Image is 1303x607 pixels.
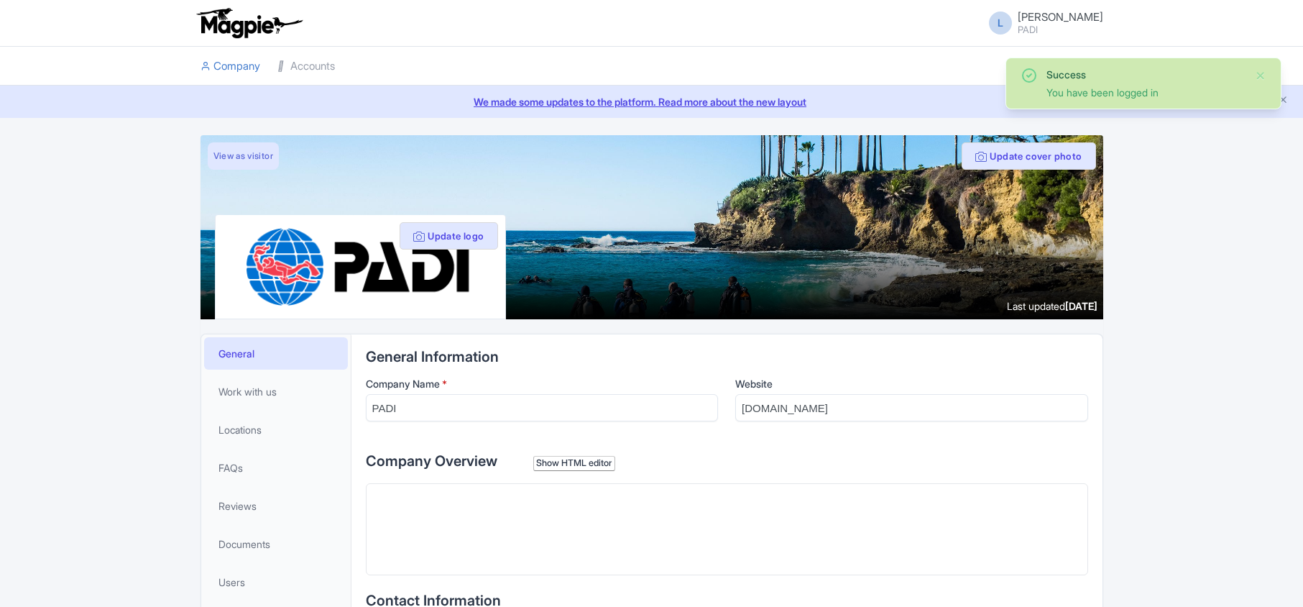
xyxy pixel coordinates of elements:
a: Users [204,566,348,598]
div: Success [1046,67,1243,82]
a: Locations [204,414,348,446]
img: logo-ab69f6fb50320c5b225c76a69d11143b.png [193,7,305,39]
span: Users [218,575,245,590]
a: Reviews [204,490,348,522]
span: Company Overview [366,452,497,470]
span: L [989,12,1012,35]
span: [PERSON_NAME] [1018,10,1103,24]
a: Documents [204,528,348,560]
h2: General Information [366,349,1088,365]
a: Work with us [204,375,348,408]
span: General [218,346,254,361]
span: Work with us [218,384,277,399]
button: Update logo [400,222,498,250]
img: ghlacltlqpxhbglvw27b.png [244,227,476,307]
div: You have been logged in [1046,85,1243,100]
span: FAQs [218,460,243,475]
a: Accounts [277,47,335,86]
button: Close [1255,67,1266,84]
div: Last updated [1007,298,1097,314]
a: View as visitor [208,142,279,170]
a: We made some updates to the platform. Read more about the new layout [9,94,1294,109]
span: [DATE] [1065,300,1097,312]
span: Locations [218,422,262,437]
span: Website [735,378,773,390]
span: Reviews [218,498,257,514]
span: Documents [218,537,270,552]
button: Update cover photo [962,142,1095,170]
a: FAQs [204,452,348,484]
span: Company Name [366,378,440,390]
a: L [PERSON_NAME] PADI [980,12,1103,35]
a: Company [201,47,260,86]
button: Close announcement [1278,93,1289,109]
div: Show HTML editor [533,456,616,471]
small: PADI [1018,25,1103,35]
a: General [204,337,348,370]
